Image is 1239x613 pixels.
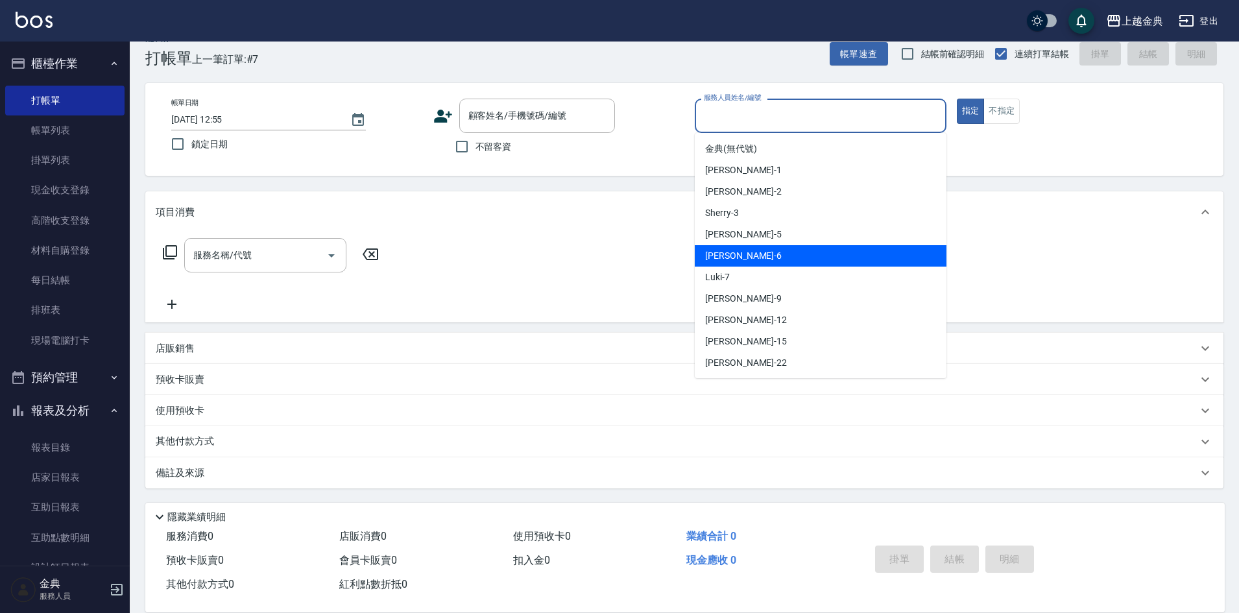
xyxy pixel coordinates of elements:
label: 服務人員姓名/編號 [704,93,761,102]
button: 報表及分析 [5,394,125,427]
img: Logo [16,12,53,28]
img: Person [10,577,36,603]
span: 店販消費 0 [339,530,387,542]
button: 不指定 [983,99,1020,124]
span: 使用預收卡 0 [513,530,571,542]
span: 現金應收 0 [686,554,736,566]
div: 預收卡販賣 [145,364,1223,395]
span: [PERSON_NAME] -12 [705,313,787,327]
button: save [1068,8,1094,34]
span: 不留客資 [475,140,512,154]
div: 其他付款方式 [145,426,1223,457]
p: 項目消費 [156,206,195,219]
span: 鎖定日期 [191,138,228,151]
span: 會員卡販賣 0 [339,554,397,566]
span: 服務消費 0 [166,530,213,542]
span: [PERSON_NAME] -9 [705,292,782,306]
span: 連續打單結帳 [1015,47,1069,61]
span: 紅利點數折抵 0 [339,578,407,590]
a: 現金收支登錄 [5,175,125,205]
a: 帳單列表 [5,115,125,145]
h5: 金典 [40,577,106,590]
span: 上一筆訂單:#7 [192,51,259,67]
button: 預約管理 [5,361,125,394]
span: 其他付款方式 0 [166,578,234,590]
p: 備註及來源 [156,466,204,480]
p: 店販銷售 [156,342,195,355]
input: YYYY/MM/DD hh:mm [171,109,337,130]
button: 櫃檯作業 [5,47,125,80]
p: 服務人員 [40,590,106,602]
span: [PERSON_NAME] -2 [705,185,782,198]
span: 結帳前確認明細 [921,47,985,61]
span: [PERSON_NAME] -22 [705,356,787,370]
span: [PERSON_NAME] -5 [705,228,782,241]
p: 預收卡販賣 [156,373,204,387]
span: [PERSON_NAME] -15 [705,335,787,348]
button: Choose date, selected date is 2025-08-12 [343,104,374,136]
span: 扣入金 0 [513,554,550,566]
p: 使用預收卡 [156,404,204,418]
span: 業績合計 0 [686,530,736,542]
button: 帳單速查 [830,42,888,66]
div: 備註及來源 [145,457,1223,488]
button: 指定 [957,99,985,124]
a: 掛單列表 [5,145,125,175]
a: 排班表 [5,295,125,325]
label: 帳單日期 [171,98,198,108]
div: 店販銷售 [145,333,1223,364]
a: 互助點數明細 [5,523,125,553]
p: 隱藏業績明細 [167,511,226,524]
button: 上越金典 [1101,8,1168,34]
a: 高階收支登錄 [5,206,125,235]
a: 互助日報表 [5,492,125,522]
a: 設計師日報表 [5,553,125,583]
div: 項目消費 [145,191,1223,233]
div: 上越金典 [1122,13,1163,29]
p: 其他付款方式 [156,435,221,449]
span: Sherry -3 [705,206,739,220]
a: 報表目錄 [5,433,125,463]
h3: 打帳單 [145,49,192,67]
span: 預收卡販賣 0 [166,554,224,566]
span: 金典 (無代號) [705,142,757,156]
a: 打帳單 [5,86,125,115]
button: Open [321,245,342,266]
span: Luki -7 [705,270,730,284]
div: 使用預收卡 [145,395,1223,426]
button: 登出 [1173,9,1223,33]
a: 材料自購登錄 [5,235,125,265]
a: 店家日報表 [5,463,125,492]
span: [PERSON_NAME] -6 [705,249,782,263]
a: 現場電腦打卡 [5,326,125,355]
a: 每日結帳 [5,265,125,295]
span: [PERSON_NAME] -1 [705,163,782,177]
